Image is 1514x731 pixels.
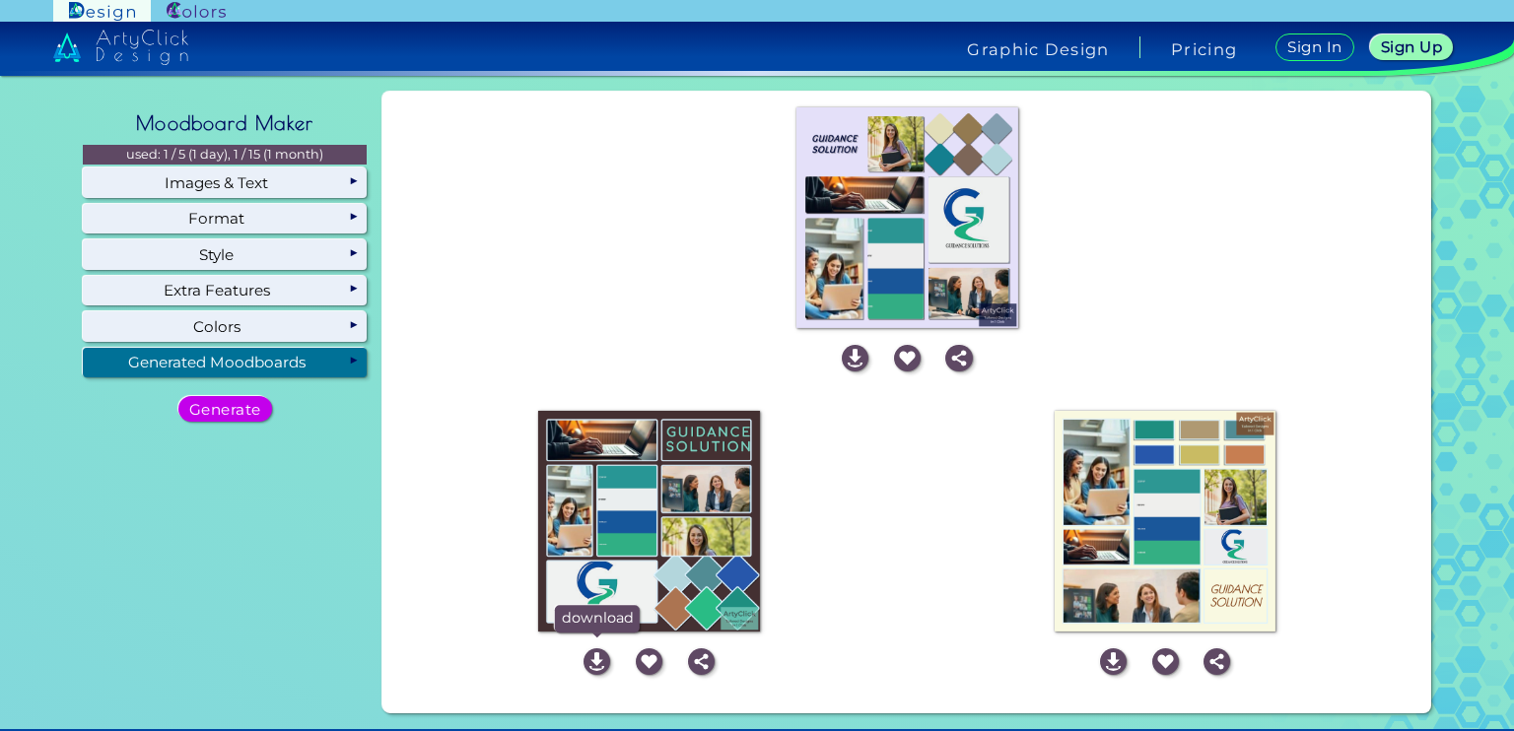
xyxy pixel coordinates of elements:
[842,345,868,371] img: icon_download_white.svg
[1100,648,1127,675] img: icon_download_white.svg
[189,402,261,417] h5: Generate
[894,345,921,371] img: icon_favourite_white.svg
[83,239,367,269] div: Style
[83,204,367,233] div: Format
[126,101,323,145] h2: Moodboard Maker
[83,276,367,305] div: Extra Features
[688,648,715,675] img: icon_share_white.svg
[1287,39,1342,54] h5: Sign In
[584,648,610,675] img: icon_download_white.svg
[1381,39,1442,54] h5: Sign Up
[1370,34,1454,60] a: Sign Up
[1171,41,1237,57] a: Pricing
[83,348,367,377] div: Generated Moodboards
[1275,33,1354,61] a: Sign In
[554,605,639,633] p: download
[967,41,1109,57] h4: Graphic Design
[945,345,972,371] img: icon_share_white.svg
[83,145,367,165] p: used: 1 / 5 (1 day), 1 / 15 (1 month)
[53,30,189,65] img: artyclick_design_logo_white_combined_path.svg
[83,167,367,197] div: Images & Text
[167,2,226,21] img: ArtyClick Colors logo
[83,311,367,341] div: Colors
[1204,648,1230,675] img: icon_share_white.svg
[636,648,662,675] img: icon_favourite_white.svg
[1152,648,1179,675] img: icon_favourite_white.svg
